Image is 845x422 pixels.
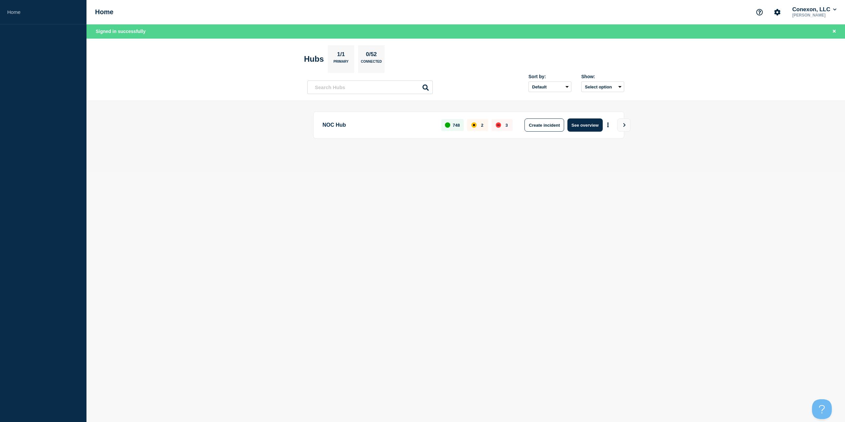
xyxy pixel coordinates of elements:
[363,51,379,60] p: 0/52
[496,122,501,128] div: down
[617,118,630,132] button: View
[307,81,433,94] input: Search Hubs
[581,81,624,92] button: Select option
[471,122,477,128] div: affected
[753,5,766,19] button: Support
[567,118,602,132] button: See overview
[445,122,450,128] div: up
[304,54,324,64] h2: Hubs
[830,28,838,35] button: Close banner
[528,81,571,92] select: Sort by
[322,118,434,132] p: NOC Hub
[791,13,838,17] p: [PERSON_NAME]
[361,60,382,67] p: Connected
[505,123,508,128] p: 3
[335,51,348,60] p: 1/1
[481,123,483,128] p: 2
[95,8,114,16] h1: Home
[812,399,832,419] iframe: Help Scout Beacon - Open
[770,5,784,19] button: Account settings
[524,118,564,132] button: Create incident
[96,29,146,34] span: Signed in successfully
[453,123,460,128] p: 748
[604,119,612,131] button: More actions
[581,74,624,79] div: Show:
[333,60,349,67] p: Primary
[528,74,571,79] div: Sort by:
[791,6,838,13] button: Conexon, LLC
